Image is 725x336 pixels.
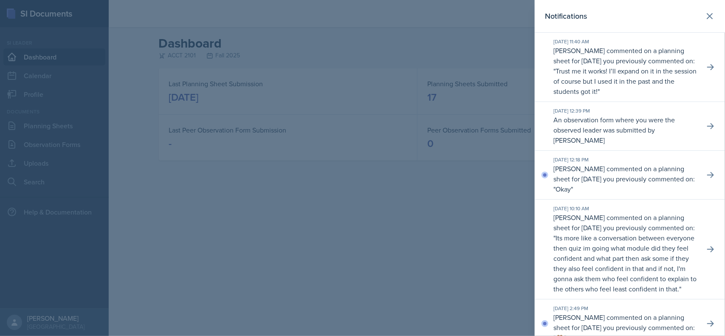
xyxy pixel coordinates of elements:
[553,38,698,45] div: [DATE] 11:40 AM
[553,107,698,115] div: [DATE] 12:39 PM
[545,10,587,22] h2: Notifications
[553,45,698,96] p: [PERSON_NAME] commented on a planning sheet for [DATE] you previously commented on: " "
[556,184,571,194] p: Okay
[553,115,698,145] p: An observation form where you were the observed leader was submitted by [PERSON_NAME]
[553,233,697,294] p: Its more like a conversation between everyone then quiz im going what module did they feel confid...
[553,156,698,164] div: [DATE] 12:18 PM
[553,66,697,96] p: Trust me it works! I’ll expand on it in the session of course but I used it in the past and the s...
[553,212,698,294] p: [PERSON_NAME] commented on a planning sheet for [DATE] you previously commented on: " "
[553,205,698,212] div: [DATE] 10:10 AM
[553,164,698,194] p: [PERSON_NAME] commented on a planning sheet for [DATE] you previously commented on: " "
[553,305,698,312] div: [DATE] 2:49 PM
